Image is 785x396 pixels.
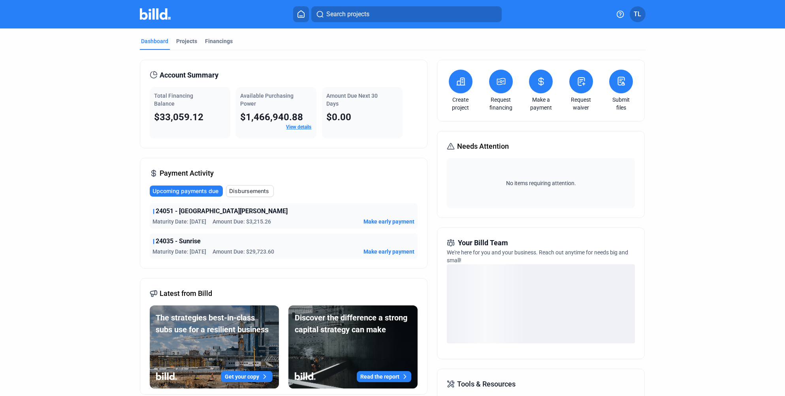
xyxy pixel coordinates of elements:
[457,379,516,390] span: Tools & Resources
[226,185,274,197] button: Disbursements
[205,37,233,45] div: Financings
[153,187,219,195] span: Upcoming payments due
[567,96,595,112] a: Request waiver
[241,112,303,123] span: $1,466,940.88
[363,218,414,225] button: Make early payment
[156,312,273,335] div: The strategies best-in-class subs use for a resilient business
[150,186,223,197] button: Upcoming payments due
[154,93,194,107] span: Total Financing Balance
[327,93,378,107] span: Amount Due Next 30 Days
[295,312,411,335] div: Discover the difference a strong capital strategy can make
[241,93,294,107] span: Available Purchasing Power
[607,96,635,112] a: Submit files
[213,248,275,256] span: Amount Due: $29,723.60
[634,9,641,19] span: TL
[153,248,207,256] span: Maturity Date: [DATE]
[221,371,273,382] button: Get your copy
[160,168,214,179] span: Payment Activity
[213,218,271,225] span: Amount Due: $3,215.26
[447,249,628,263] span: We're here for you and your business. Reach out anytime for needs big and small!
[160,70,219,81] span: Account Summary
[160,288,213,299] span: Latest from Billd
[156,207,288,216] span: 24051 - [GEOGRAPHIC_DATA][PERSON_NAME]
[230,187,269,195] span: Disbursements
[141,37,169,45] div: Dashboard
[156,237,201,246] span: 24035 - Sunrise
[286,124,312,130] a: View details
[487,96,515,112] a: Request financing
[326,9,369,19] span: Search projects
[154,112,204,123] span: $33,059.12
[450,179,632,187] span: No items requiring attention.
[457,141,509,152] span: Needs Attention
[363,248,414,256] button: Make early payment
[527,96,555,112] a: Make a payment
[327,112,352,123] span: $0.00
[447,96,474,112] a: Create project
[177,37,198,45] div: Projects
[153,218,207,225] span: Maturity Date: [DATE]
[458,237,508,248] span: Your Billd Team
[447,264,635,343] div: loading
[311,6,502,22] button: Search projects
[630,6,646,22] button: TL
[357,371,411,382] button: Read the report
[140,8,171,20] img: Billd Company Logo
